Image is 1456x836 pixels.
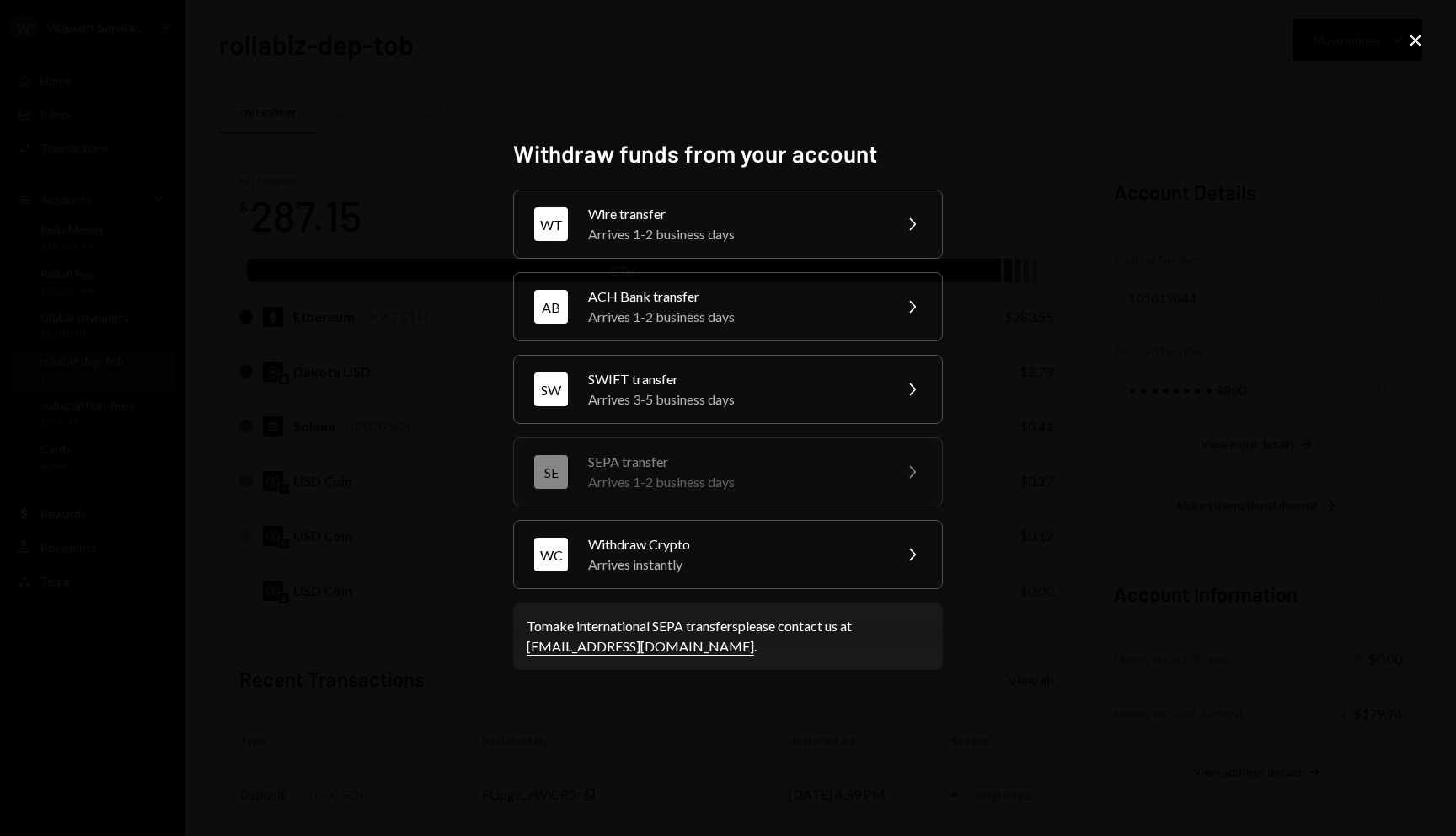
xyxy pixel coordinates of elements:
[527,616,929,656] div: To make international SEPA transfers please contact us at .
[588,224,881,244] div: Arrives 1-2 business days
[534,455,568,489] div: SE
[588,555,881,575] div: Arrives instantly
[513,520,943,589] button: WCWithdraw CryptoArrives instantly
[588,389,881,410] div: Arrives 3-5 business days
[534,207,568,241] div: WT
[588,204,881,224] div: Wire transfer
[513,355,943,424] button: SWSWIFT transferArrives 3-5 business days
[588,287,881,307] div: ACH Bank transfer
[534,538,568,571] div: WC
[588,369,881,389] div: SWIFT transfer
[513,190,943,259] button: WTWire transferArrives 1-2 business days
[588,452,881,472] div: SEPA transfer
[513,437,943,506] button: SESEPA transferArrives 1-2 business days
[588,534,881,555] div: Withdraw Crypto
[513,272,943,341] button: ABACH Bank transferArrives 1-2 business days
[527,638,754,656] a: [EMAIL_ADDRESS][DOMAIN_NAME]
[534,372,568,406] div: SW
[588,472,881,492] div: Arrives 1-2 business days
[513,137,943,170] h2: Withdraw funds from your account
[534,290,568,324] div: AB
[588,307,881,327] div: Arrives 1-2 business days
